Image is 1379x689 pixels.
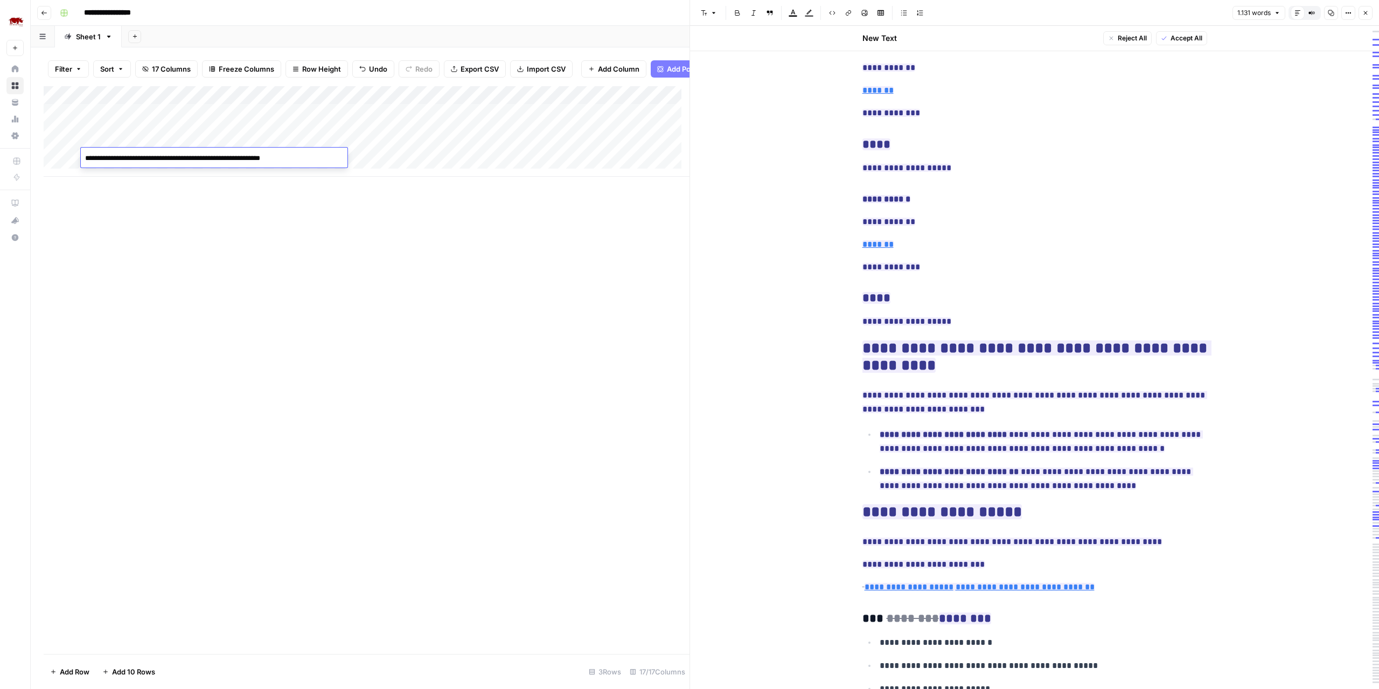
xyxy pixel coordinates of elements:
[55,26,122,47] a: Sheet 1
[584,663,625,680] div: 3 Rows
[6,12,26,32] img: Rhino Africa Logo
[55,64,72,74] span: Filter
[651,60,732,78] button: Add Power Agent
[96,663,162,680] button: Add 10 Rows
[6,194,24,212] a: AirOps Academy
[1156,31,1207,45] button: Accept All
[112,666,155,677] span: Add 10 Rows
[76,31,101,42] div: Sheet 1
[6,9,24,36] button: Workspace: Rhino Africa
[527,64,566,74] span: Import CSV
[6,212,24,229] button: What's new?
[219,64,274,74] span: Freeze Columns
[399,60,440,78] button: Redo
[6,60,24,78] a: Home
[862,33,897,44] h2: New Text
[1232,6,1285,20] button: 1.131 words
[302,64,341,74] span: Row Height
[285,60,348,78] button: Row Height
[6,229,24,246] button: Help + Support
[369,64,387,74] span: Undo
[100,64,114,74] span: Sort
[667,64,726,74] span: Add Power Agent
[1103,31,1152,45] button: Reject All
[625,663,689,680] div: 17/17 Columns
[6,110,24,128] a: Usage
[135,60,198,78] button: 17 Columns
[598,64,639,74] span: Add Column
[202,60,281,78] button: Freeze Columns
[444,60,506,78] button: Export CSV
[415,64,433,74] span: Redo
[1171,33,1202,43] span: Accept All
[6,127,24,144] a: Settings
[461,64,499,74] span: Export CSV
[1237,8,1271,18] span: 1.131 words
[60,666,89,677] span: Add Row
[44,663,96,680] button: Add Row
[581,60,646,78] button: Add Column
[7,212,23,228] div: What's new?
[48,60,89,78] button: Filter
[1118,33,1147,43] span: Reject All
[152,64,191,74] span: 17 Columns
[6,77,24,94] a: Browse
[6,94,24,111] a: Your Data
[93,60,131,78] button: Sort
[352,60,394,78] button: Undo
[510,60,573,78] button: Import CSV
